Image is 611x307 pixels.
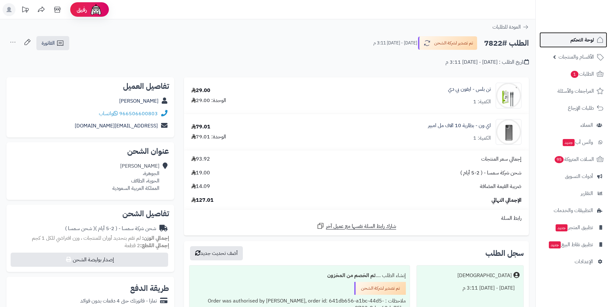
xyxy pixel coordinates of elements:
[565,172,593,181] span: أدوات التسويق
[473,98,491,106] div: الكمية: 1
[539,32,607,48] a: لوحة التحكم
[539,220,607,235] a: تطبيق المتجرجديد
[80,297,157,305] div: تمارا - فاتورتك حتى 4 دفعات بدون فوائد
[539,169,607,184] a: أدوات التسويق
[539,203,607,218] a: التطبيقات والخدمات
[539,83,607,99] a: المراجعات والأسئلة
[580,121,593,130] span: العملاء
[445,59,529,66] div: تاريخ الطلب : [DATE] - [DATE] 3:11 م
[142,234,169,242] strong: إجمالي الوزن:
[539,152,607,167] a: السلات المتروكة95
[191,87,210,94] div: 29.00
[191,197,214,204] span: 127.01
[191,169,210,177] span: 19.00
[11,253,168,267] button: إصدار بوليصة الشحن
[130,284,169,292] h2: طريقة الدفع
[555,156,564,163] span: 95
[125,242,169,249] small: 2 قطعة
[481,155,521,163] span: إجمالي سعر المنتجات
[562,138,593,147] span: وآتس آب
[558,87,594,96] span: المراجعات والأسئلة
[473,135,491,142] div: الكمية: 1
[12,147,169,155] h2: عنوان الشحن
[17,3,33,18] a: تحديثات المنصة
[421,282,520,294] div: [DATE] - [DATE] 3:11 م
[186,215,526,222] div: رابط السلة
[539,117,607,133] a: العملاء
[418,36,477,50] button: تم تصدير لشركة الشحن
[42,39,55,47] span: الفاتورة
[539,237,607,252] a: تطبيق نقاط البيعجديد
[496,83,521,108] img: 1732536883-Slide5-90x90.JPG
[191,123,210,131] div: 79.01
[539,135,607,150] a: وآتس آبجديد
[492,23,529,31] a: العودة للطلبات
[485,249,524,257] h3: سجل الطلب
[556,224,568,231] span: جديد
[539,100,607,116] a: طلبات الإرجاع
[12,210,169,218] h2: تفاصيل الشحن
[326,223,396,230] span: شارك رابط السلة نفسها مع عميل آخر
[32,234,141,242] span: لم تقم بتحديد أوزان للمنتجات ، وزن افتراضي للكل 1 كجم
[558,52,594,61] span: الأقسام والمنتجات
[191,133,226,141] div: الوحدة: 79.01
[484,37,529,50] h2: الطلب #7822
[190,246,243,260] button: أضف تحديث جديد
[548,240,593,249] span: تطبيق نقاط البيع
[36,36,69,50] a: الفاتورة
[119,97,158,105] a: [PERSON_NAME]
[496,119,521,145] img: 1732492839-%D8%A8%D8%B7%D8%A7%D8%B1%D9%8A%D8%A9%2010-90x90.jpg
[373,40,417,46] small: [DATE] - [DATE] 3:11 م
[457,272,512,279] div: [DEMOGRAPHIC_DATA]
[112,163,159,192] div: [PERSON_NAME] الجوهرة، الحوية، الطائف المملكة العربية السعودية
[428,122,491,129] a: اي ون - بطارية 10 الاف مل امبير
[354,282,406,295] div: تم تصدير لشركة الشحن
[193,269,406,282] div: إنشاء الطلب ....
[492,23,521,31] span: العودة للطلبات
[581,189,593,198] span: التقارير
[568,104,594,113] span: طلبات الإرجاع
[460,169,521,177] span: شحن شركة سمسا - ( 2-5 أيام )
[567,17,605,31] img: logo-2.png
[140,242,169,249] strong: إجمالي القطع:
[317,222,396,230] a: شارك رابط السلة نفسها مع عميل آخر
[575,257,593,266] span: الإعدادات
[555,223,593,232] span: تطبيق المتجر
[65,225,95,232] span: ( شحن سمسا )
[191,155,210,163] span: 93.92
[539,186,607,201] a: التقارير
[327,272,376,279] b: تم الخصم من المخزون
[99,110,118,117] a: واتساب
[571,71,578,78] span: 1
[65,225,156,232] div: شحن شركة سمسا - ( 2-5 أيام )
[191,183,210,190] span: 14.09
[539,66,607,82] a: الطلبات1
[90,3,102,16] img: ai-face.png
[570,35,594,44] span: لوحة التحكم
[549,241,561,248] span: جديد
[191,97,226,104] div: الوحدة: 29.00
[480,183,521,190] span: ضريبة القيمة المضافة
[554,155,594,164] span: السلات المتروكة
[539,254,607,269] a: الإعدادات
[119,110,158,117] a: 966506600803
[554,206,593,215] span: التطبيقات والخدمات
[570,70,594,79] span: الطلبات
[563,139,575,146] span: جديد
[12,82,169,90] h2: تفاصيل العميل
[75,122,158,130] a: [EMAIL_ADDRESS][DOMAIN_NAME]
[448,86,491,93] a: تن بلس - ايفون بي دي
[492,197,521,204] span: الإجمالي النهائي
[77,6,87,14] span: رفيق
